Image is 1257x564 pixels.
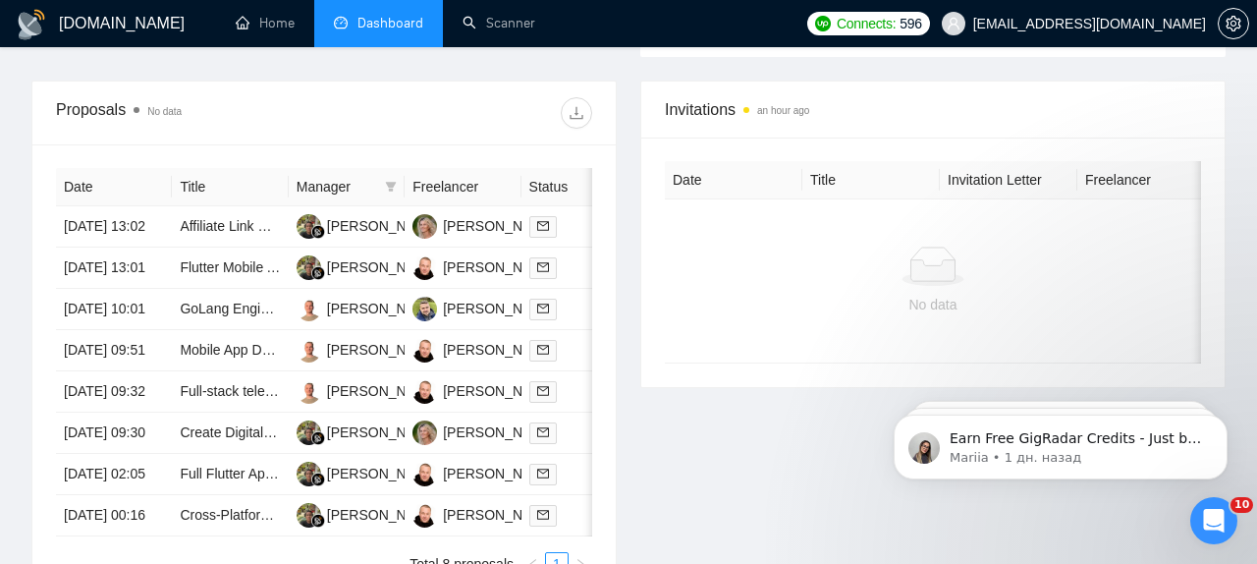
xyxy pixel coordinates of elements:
[412,217,556,233] a: TL[PERSON_NAME]
[1190,497,1237,544] iframe: Intercom live chat
[405,168,520,206] th: Freelancer
[815,16,831,31] img: upwork-logo.png
[327,339,440,361] div: [PERSON_NAME]
[297,255,321,280] img: IB
[180,259,539,275] a: Flutter Mobile App Developer (Short-Term / Quick Fix Role)
[56,330,172,371] td: [DATE] 09:51
[311,473,325,486] img: gigradar-bm.png
[311,514,325,528] img: gigradar-bm.png
[327,422,587,443] div: [PERSON_NAME] Gde [PERSON_NAME]
[537,426,549,438] span: mail
[311,431,325,445] img: gigradar-bm.png
[297,465,587,480] a: IB[PERSON_NAME] Gde [PERSON_NAME]
[56,289,172,330] td: [DATE] 10:01
[297,506,587,522] a: IB[PERSON_NAME] Gde [PERSON_NAME]
[236,15,295,31] a: homeHome
[1218,16,1249,31] a: setting
[412,255,437,280] img: SL
[529,176,610,197] span: Status
[412,421,437,445] img: TL
[56,168,172,206] th: Date
[443,463,556,484] div: [PERSON_NAME]
[537,261,549,273] span: mail
[180,383,371,399] a: Full-stack telemedicine solution
[1219,16,1248,31] span: setting
[412,297,437,321] img: YL
[327,380,440,402] div: [PERSON_NAME]
[1218,8,1249,39] button: setting
[172,206,288,248] td: Affiliate Link Optimization for Website
[297,503,321,528] img: IB
[412,300,556,315] a: YL[PERSON_NAME]
[327,463,587,484] div: [PERSON_NAME] Gde [PERSON_NAME]
[412,341,556,357] a: SL[PERSON_NAME]
[757,105,809,116] time: an hour ago
[297,176,377,197] span: Manager
[561,97,592,129] button: download
[537,385,549,397] span: mail
[180,424,547,440] a: Create Digital Wallet Cards for Apple Wallet & Google Wallet
[172,330,288,371] td: Mobile App Development (Tourism App for iOS & Android)
[172,454,288,495] td: Full Flutter Application Development (Bilingual: French & English)
[412,214,437,239] img: TL
[537,220,549,232] span: mail
[172,413,288,454] td: Create Digital Wallet Cards for Apple Wallet & Google Wallet
[297,379,321,404] img: RK
[180,466,577,481] a: Full Flutter Application Development (Bilingual: French & English)
[802,161,940,199] th: Title
[327,504,587,526] div: [PERSON_NAME] Gde [PERSON_NAME]
[297,421,321,445] img: IB
[297,382,440,398] a: RK[PERSON_NAME]
[180,218,407,234] a: Affiliate Link Optimization for Website
[412,462,437,486] img: SL
[443,504,556,526] div: [PERSON_NAME]
[172,168,288,206] th: Title
[900,13,921,34] span: 596
[56,413,172,454] td: [DATE] 09:30
[297,300,440,315] a: RK[PERSON_NAME]
[56,454,172,495] td: [DATE] 02:05
[311,266,325,280] img: gigradar-bm.png
[56,248,172,289] td: [DATE] 13:01
[56,206,172,248] td: [DATE] 13:02
[56,371,172,413] td: [DATE] 09:32
[864,373,1257,511] iframe: Intercom notifications сообщение
[172,248,288,289] td: Flutter Mobile App Developer (Short-Term / Quick Fix Role)
[443,339,556,361] div: [PERSON_NAME]
[1077,161,1215,199] th: Freelancer
[297,214,321,239] img: IB
[443,256,556,278] div: [PERSON_NAME]
[16,9,47,40] img: logo
[837,13,896,34] span: Connects:
[681,294,1185,315] div: No data
[665,97,1201,122] span: Invitations
[443,215,556,237] div: [PERSON_NAME]
[327,298,440,319] div: [PERSON_NAME]
[357,15,423,31] span: Dashboard
[412,506,556,522] a: SL[PERSON_NAME]
[334,16,348,29] span: dashboard
[947,17,960,30] span: user
[172,495,288,536] td: Cross-Platform App Developer with Rocket AI Experience
[297,423,587,439] a: IB[PERSON_NAME] Gde [PERSON_NAME]
[56,495,172,536] td: [DATE] 00:16
[665,161,802,199] th: Date
[562,105,591,121] span: download
[297,297,321,321] img: RK
[537,303,549,314] span: mail
[327,215,587,237] div: [PERSON_NAME] Gde [PERSON_NAME]
[537,344,549,356] span: mail
[463,15,535,31] a: searchScanner
[443,298,556,319] div: [PERSON_NAME]
[443,380,556,402] div: [PERSON_NAME]
[412,379,437,404] img: SL
[1230,497,1253,513] span: 10
[180,507,529,523] a: Cross-Platform App Developer with Rocket AI Experience
[180,301,539,316] a: GoLang Engineer with VoIP and Android Expertise Needed
[327,256,587,278] div: [PERSON_NAME] Gde [PERSON_NAME]
[311,225,325,239] img: gigradar-bm.png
